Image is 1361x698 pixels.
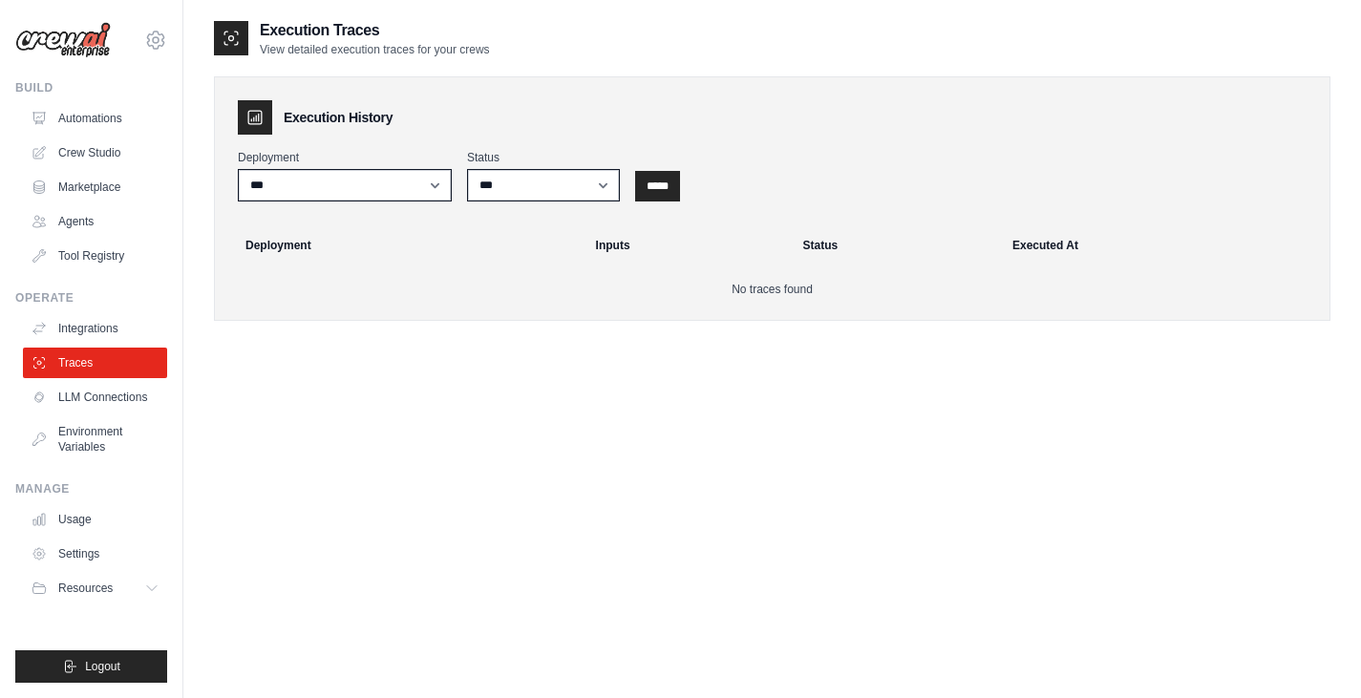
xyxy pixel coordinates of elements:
a: LLM Connections [23,382,167,412]
a: Crew Studio [23,137,167,168]
a: Integrations [23,313,167,344]
a: Tool Registry [23,241,167,271]
div: Operate [15,290,167,306]
div: Build [15,80,167,95]
a: Marketplace [23,172,167,202]
a: Agents [23,206,167,237]
a: Settings [23,539,167,569]
label: Status [467,150,620,165]
th: Executed At [1001,224,1322,266]
th: Status [792,224,1001,266]
p: View detailed execution traces for your crews [260,42,490,57]
a: Automations [23,103,167,134]
label: Deployment [238,150,452,165]
p: No traces found [238,282,1307,297]
a: Usage [23,504,167,535]
span: Resources [58,581,113,596]
a: Traces [23,348,167,378]
span: Logout [85,659,120,674]
button: Resources [23,573,167,603]
div: Manage [15,481,167,497]
h2: Execution Traces [260,19,490,42]
a: Environment Variables [23,416,167,462]
th: Inputs [585,224,792,266]
button: Logout [15,650,167,683]
h3: Execution History [284,108,393,127]
img: Logo [15,22,111,58]
th: Deployment [223,224,585,266]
